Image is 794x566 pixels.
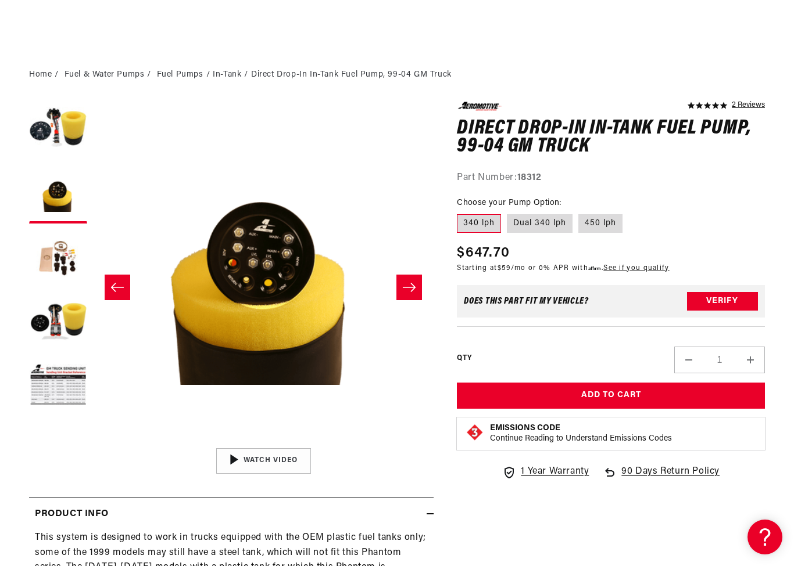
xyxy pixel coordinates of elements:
[457,214,501,233] label: 340 lph
[396,275,422,300] button: Slide right
[457,171,765,186] div: Part Number:
[29,69,52,81] a: Home
[498,265,511,272] span: $59
[490,434,672,444] p: Continue Reading to Understand Emissions Codes
[105,275,130,300] button: Slide left
[603,265,669,272] a: See if you qualify - Learn more about Affirm Financing (opens in modal)
[157,69,203,81] a: Fuel Pumps
[502,464,589,480] a: 1 Year Warranty
[29,69,765,81] nav: breadcrumbs
[603,464,720,491] a: 90 Days Return Policy
[621,464,720,491] span: 90 Days Return Policy
[464,297,589,306] div: Does This part fit My vehicle?
[29,165,87,223] button: Load image 2 in gallery view
[29,229,87,287] button: Load image 3 in gallery view
[457,120,765,156] h1: Direct Drop-In In-Tank Fuel Pump, 99-04 GM Truck
[457,243,510,264] span: $647.70
[490,424,560,432] strong: Emissions Code
[687,292,758,311] button: Verify
[457,354,471,363] label: QTY
[507,214,573,233] label: Dual 340 lph
[35,507,108,522] h2: Product Info
[251,69,452,81] li: Direct Drop-In In-Tank Fuel Pump, 99-04 GM Truck
[457,264,669,273] p: Starting at /mo or 0% APR with .
[490,423,672,444] button: Emissions CodeContinue Reading to Understand Emissions Codes
[65,69,145,81] a: Fuel & Water Pumps
[29,293,87,351] button: Load image 4 in gallery view
[457,383,765,409] button: Add to Cart
[521,464,589,480] span: 1 Year Warranty
[213,69,251,81] li: In-Tank
[732,102,765,110] a: 2 reviews
[517,173,542,182] strong: 18312
[29,102,434,473] media-gallery: Gallery Viewer
[29,497,434,531] summary: Product Info
[466,423,484,442] img: Emissions code
[29,102,87,160] button: Load image 1 in gallery view
[588,265,602,271] span: Affirm
[29,357,87,415] button: Load image 5 in gallery view
[578,214,623,233] label: 450 lph
[457,197,563,209] legend: Choose your Pump Option:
